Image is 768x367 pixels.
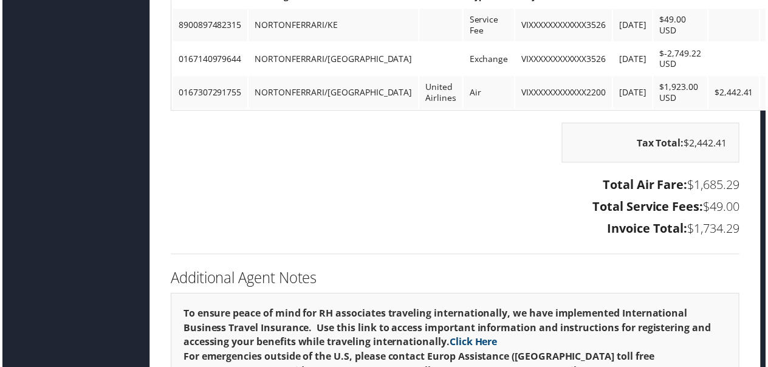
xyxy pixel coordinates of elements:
[248,43,419,75] td: NORTONFERRARI/[GEOGRAPHIC_DATA]
[615,77,654,109] td: [DATE]
[609,221,690,238] strong: Invoice Total:
[605,177,690,194] strong: Total Air Fare:
[170,177,742,194] h3: $1,685.29
[170,221,742,238] h3: $1,734.29
[656,43,710,75] td: $-2,749.22 USD
[711,77,762,109] td: $2,442.41
[615,9,654,41] td: [DATE]
[170,199,742,216] h3: $49.00
[516,43,614,75] td: VIXXXXXXXXXXXX3526
[171,77,247,109] td: 0167307291755
[182,308,713,351] strong: To ensure peace of mind for RH associates traveling internationally, we have implemented Internat...
[594,199,705,216] strong: Total Service Fees:
[656,77,710,109] td: $1,923.00 USD
[656,9,710,41] td: $49.00 USD
[248,9,419,41] td: NORTONFERRARI/KE
[516,9,614,41] td: VIXXXXXXXXXXXX3526
[450,337,498,351] a: Click Here
[464,9,515,41] td: Service Fee
[171,9,247,41] td: 8900897482315
[171,43,247,75] td: 0167140979644
[170,269,742,290] h2: Additional Agent Notes
[248,77,419,109] td: NORTONFERRARI/[GEOGRAPHIC_DATA]
[639,137,686,150] strong: Tax Total:
[464,43,515,75] td: Exchange
[516,77,614,109] td: VIXXXXXXXXXXXX2200
[464,77,515,109] td: Air
[615,43,654,75] td: [DATE]
[420,77,463,109] td: United Airlines
[563,123,742,163] div: $2,442.41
